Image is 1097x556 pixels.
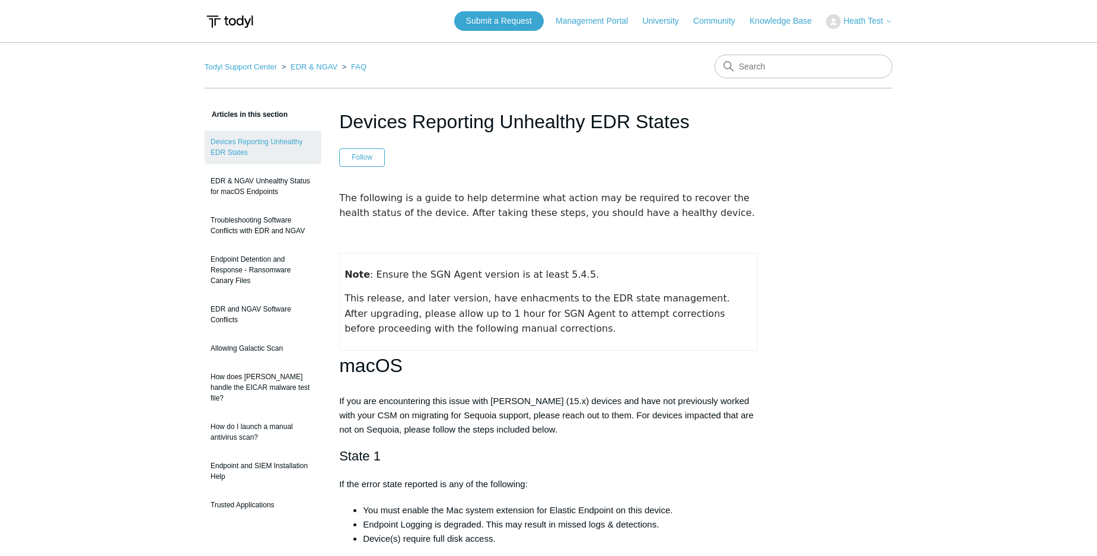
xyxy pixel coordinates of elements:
[340,62,366,71] li: FAQ
[291,62,337,71] a: EDR & NGAV
[339,394,758,437] p: If you are encountering this issue with [PERSON_NAME] (15.x) devices and have not previously work...
[363,517,758,532] li: Endpoint Logging is degraded. This may result in missed logs & detections.
[339,446,758,466] h2: State 1
[205,209,321,242] a: Troubleshooting Software Conflicts with EDR and NGAV
[205,248,321,292] a: Endpoint Detention and Response - Ransomware Canary Files
[205,62,277,71] a: Todyl Support Center
[750,15,824,27] a: Knowledge Base
[279,62,340,71] li: EDR & NGAV
[205,11,255,33] img: Todyl Support Center Help Center home page
[205,298,321,331] a: EDR and NGAV Software Conflicts
[205,366,321,409] a: How does [PERSON_NAME] handle the EICAR malware test file?
[642,15,690,27] a: University
[363,503,758,517] li: You must enable the Mac system extension for Elastic Endpoint on this device.
[345,269,599,280] span: : Ensure the SGN Agent version is at least 5.4.5.
[345,269,370,280] strong: Note
[363,532,758,546] li: Device(s) require full disk access.
[205,337,321,360] a: Allowing Galactic Scan
[339,107,758,136] h1: Devices Reporting Unhealthy EDR States
[351,62,366,71] a: FAQ
[205,62,279,71] li: Todyl Support Center
[693,15,747,27] a: Community
[843,16,883,26] span: Heath Test
[205,131,321,164] a: Devices Reporting Unhealthy EDR States
[339,477,758,491] p: If the error state reported is any of the following:
[205,415,321,449] a: How do I launch a manual antivirus scan?
[339,148,385,166] button: Follow Article
[454,11,544,31] a: Submit a Request
[556,15,640,27] a: Management Portal
[345,293,733,334] span: This release, and later version, have enhacments to the EDR state management. After upgrading, pl...
[205,494,321,516] a: Trusted Applications
[205,170,321,203] a: EDR & NGAV Unhealthy Status for macOS Endpoints
[715,55,892,78] input: Search
[339,351,758,381] h1: macOS
[826,14,892,29] button: Heath Test
[205,110,288,119] span: Articles in this section
[339,192,755,219] span: The following is a guide to help determine what action may be required to recover the health stat...
[205,455,321,488] a: Endpoint and SIEM Installation Help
